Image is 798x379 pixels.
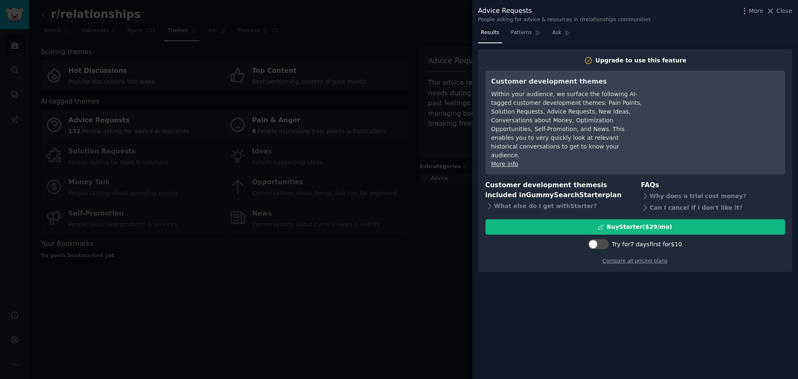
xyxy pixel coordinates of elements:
[596,56,687,65] div: Upgrade to use this feature
[481,29,499,37] span: Results
[552,29,562,37] span: Ask
[478,26,502,43] a: Results
[749,7,764,15] span: More
[478,6,651,16] div: Advice Requests
[485,180,630,201] h3: Customer development themes is included in plan
[549,26,573,43] a: Ask
[612,240,682,249] div: Try for 7 days first for $10
[766,7,792,15] button: Close
[641,202,785,213] div: Can I cancel if I don't like it?
[603,258,667,264] a: Compare all pricing plans
[526,191,605,199] span: GummySearch Starter
[491,90,643,160] div: Within your audience, we surface the following AI-tagged customer development themes: Pain Points...
[491,161,518,167] a: More info
[776,7,792,15] span: Close
[478,16,651,24] div: People asking for advice & resources in r/relationships communities
[485,219,785,235] button: BuyStarter($29/mo)
[655,77,779,139] iframe: YouTube video player
[641,180,785,191] h3: FAQs
[508,26,543,43] a: Patterns
[641,190,785,202] div: Why does a trial cost money?
[511,29,532,37] span: Patterns
[607,223,672,231] div: Buy Starter ($ 29 /mo )
[740,7,764,15] button: More
[491,77,643,87] h3: Customer development themes
[485,201,630,212] div: What else do I get with Starter ?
